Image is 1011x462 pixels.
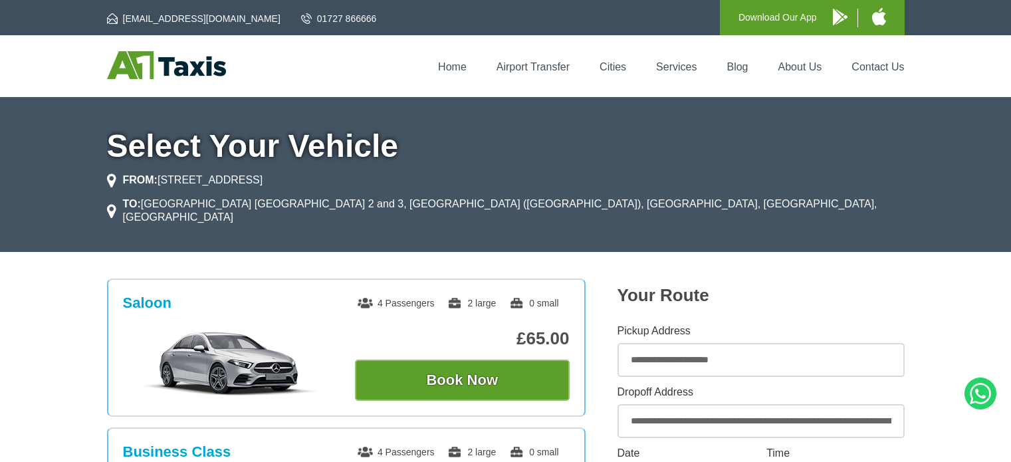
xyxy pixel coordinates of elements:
label: Time [766,448,904,459]
a: [EMAIL_ADDRESS][DOMAIN_NAME] [107,12,281,25]
span: 4 Passengers [358,298,435,308]
span: 2 large [447,447,496,457]
button: Book Now [355,360,570,401]
img: Saloon [130,330,330,397]
p: Download Our App [738,9,817,26]
label: Dropoff Address [618,387,905,398]
a: Blog [727,61,748,72]
a: Cities [600,61,626,72]
h1: Select Your Vehicle [107,130,905,162]
a: Services [656,61,697,72]
li: [GEOGRAPHIC_DATA] [GEOGRAPHIC_DATA] 2 and 3, [GEOGRAPHIC_DATA] ([GEOGRAPHIC_DATA]), [GEOGRAPHIC_D... [107,196,905,225]
span: 2 large [447,298,496,308]
img: A1 Taxis St Albans LTD [107,51,226,79]
label: Date [618,448,755,459]
img: A1 Taxis iPhone App [872,8,886,25]
a: Home [438,61,467,72]
span: 4 Passengers [358,447,435,457]
h3: Saloon [123,294,171,312]
a: 01727 866666 [301,12,377,25]
span: 0 small [509,447,558,457]
label: Pickup Address [618,326,905,336]
strong: FROM: [123,174,158,185]
strong: TO: [123,198,141,209]
a: Contact Us [851,61,904,72]
li: [STREET_ADDRESS] [107,172,263,188]
a: About Us [778,61,822,72]
p: £65.00 [355,328,570,349]
h2: Your Route [618,285,905,306]
h3: Business Class [123,443,231,461]
a: Airport Transfer [497,61,570,72]
img: A1 Taxis Android App [833,9,847,25]
span: 0 small [509,298,558,308]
